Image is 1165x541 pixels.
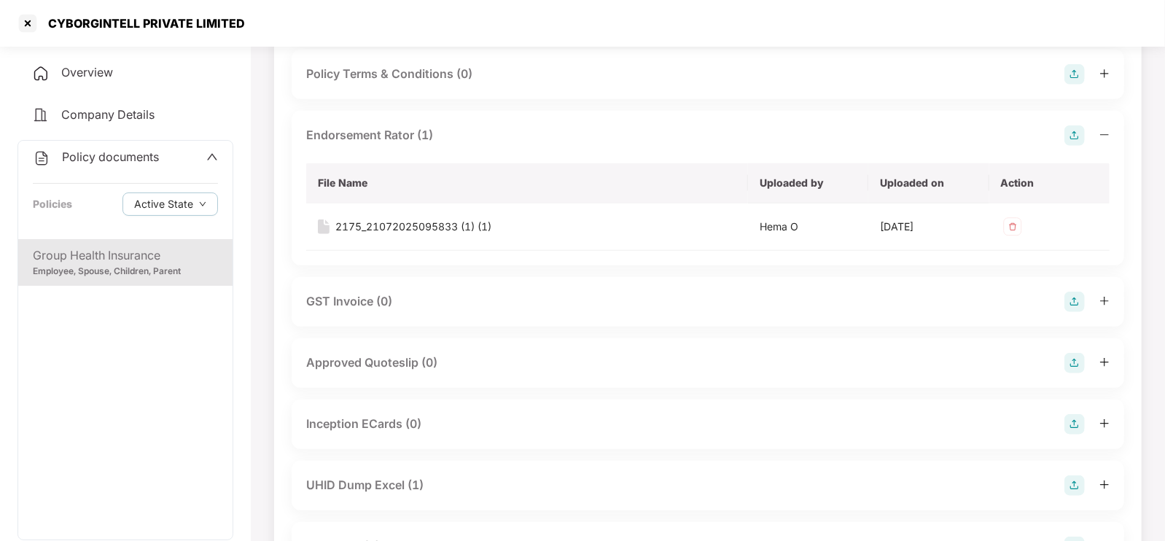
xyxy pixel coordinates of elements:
[39,16,245,31] div: CYBORGINTELL PRIVATE LIMITED
[1064,64,1085,85] img: svg+xml;base64,PHN2ZyB4bWxucz0iaHR0cDovL3d3dy53My5vcmcvMjAwMC9zdmciIHdpZHRoPSIyOCIgaGVpZ2h0PSIyOC...
[1099,357,1110,367] span: plus
[1099,130,1110,140] span: minus
[306,292,392,311] div: GST Invoice (0)
[868,163,989,203] th: Uploaded on
[760,219,857,235] div: Hema O
[306,65,472,83] div: Policy Terms & Conditions (0)
[989,163,1110,203] th: Action
[306,354,437,372] div: Approved Quoteslip (0)
[33,246,218,265] div: Group Health Insurance
[306,163,748,203] th: File Name
[1099,69,1110,79] span: plus
[206,151,218,163] span: up
[1064,292,1085,312] img: svg+xml;base64,PHN2ZyB4bWxucz0iaHR0cDovL3d3dy53My5vcmcvMjAwMC9zdmciIHdpZHRoPSIyOCIgaGVpZ2h0PSIyOC...
[1064,353,1085,373] img: svg+xml;base64,PHN2ZyB4bWxucz0iaHR0cDovL3d3dy53My5vcmcvMjAwMC9zdmciIHdpZHRoPSIyOCIgaGVpZ2h0PSIyOC...
[134,196,193,212] span: Active State
[32,65,50,82] img: svg+xml;base64,PHN2ZyB4bWxucz0iaHR0cDovL3d3dy53My5vcmcvMjAwMC9zdmciIHdpZHRoPSIyNCIgaGVpZ2h0PSIyNC...
[1001,215,1024,238] img: svg+xml;base64,PHN2ZyB4bWxucz0iaHR0cDovL3d3dy53My5vcmcvMjAwMC9zdmciIHdpZHRoPSIzMiIgaGVpZ2h0PSIzMi...
[335,219,491,235] div: 2175_21072025095833 (1) (1)
[880,219,977,235] div: [DATE]
[122,192,218,216] button: Active Statedown
[306,476,424,494] div: UHID Dump Excel (1)
[33,149,50,167] img: svg+xml;base64,PHN2ZyB4bWxucz0iaHR0cDovL3d3dy53My5vcmcvMjAwMC9zdmciIHdpZHRoPSIyNCIgaGVpZ2h0PSIyNC...
[1064,125,1085,146] img: svg+xml;base64,PHN2ZyB4bWxucz0iaHR0cDovL3d3dy53My5vcmcvMjAwMC9zdmciIHdpZHRoPSIyOCIgaGVpZ2h0PSIyOC...
[33,265,218,279] div: Employee, Spouse, Children, Parent
[1099,419,1110,429] span: plus
[306,126,433,144] div: Endorsement Rator (1)
[62,149,159,164] span: Policy documents
[33,196,72,212] div: Policies
[306,415,421,433] div: Inception ECards (0)
[1099,296,1110,306] span: plus
[1064,414,1085,435] img: svg+xml;base64,PHN2ZyB4bWxucz0iaHR0cDovL3d3dy53My5vcmcvMjAwMC9zdmciIHdpZHRoPSIyOCIgaGVpZ2h0PSIyOC...
[748,163,868,203] th: Uploaded by
[318,219,330,234] img: svg+xml;base64,PHN2ZyB4bWxucz0iaHR0cDovL3d3dy53My5vcmcvMjAwMC9zdmciIHdpZHRoPSIxNiIgaGVpZ2h0PSIyMC...
[1064,475,1085,496] img: svg+xml;base64,PHN2ZyB4bWxucz0iaHR0cDovL3d3dy53My5vcmcvMjAwMC9zdmciIHdpZHRoPSIyOCIgaGVpZ2h0PSIyOC...
[61,65,113,79] span: Overview
[32,106,50,124] img: svg+xml;base64,PHN2ZyB4bWxucz0iaHR0cDovL3d3dy53My5vcmcvMjAwMC9zdmciIHdpZHRoPSIyNCIgaGVpZ2h0PSIyNC...
[61,107,155,122] span: Company Details
[199,201,206,209] span: down
[1099,480,1110,490] span: plus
